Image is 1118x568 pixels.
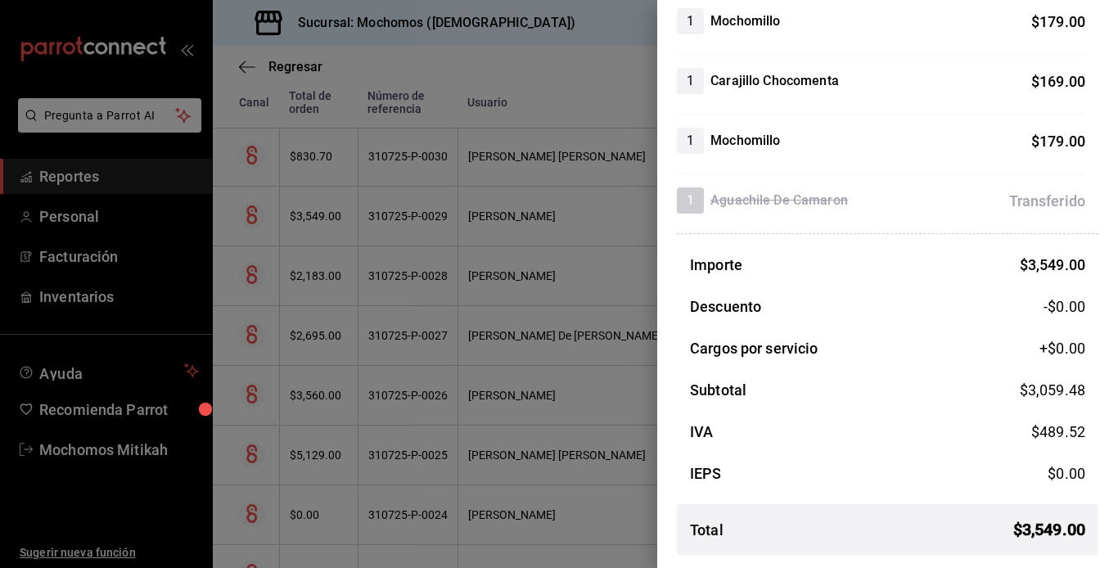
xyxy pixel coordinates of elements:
[690,295,761,318] h3: Descuento
[677,11,704,31] span: 1
[710,191,848,210] h4: Aguachile De Camaron
[710,131,780,151] h4: Mochomillo
[690,421,713,443] h3: IVA
[710,11,780,31] h4: Mochomillo
[690,254,742,276] h3: Importe
[677,131,704,151] span: 1
[690,519,724,541] h3: Total
[1048,465,1085,482] span: $ 0.00
[1009,190,1085,212] div: Transferido
[677,71,704,91] span: 1
[1013,517,1085,542] span: $ 3,549.00
[1031,13,1085,30] span: $ 179.00
[1031,73,1085,90] span: $ 169.00
[1031,423,1085,440] span: $ 489.52
[710,71,839,91] h4: Carajillo Chocomenta
[1044,295,1085,318] span: -$0.00
[1039,337,1085,359] span: +$ 0.00
[690,337,818,359] h3: Cargos por servicio
[1020,381,1085,399] span: $ 3,059.48
[677,191,704,210] span: 1
[690,462,722,485] h3: IEPS
[690,379,746,401] h3: Subtotal
[1020,256,1085,273] span: $ 3,549.00
[1031,133,1085,150] span: $ 179.00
